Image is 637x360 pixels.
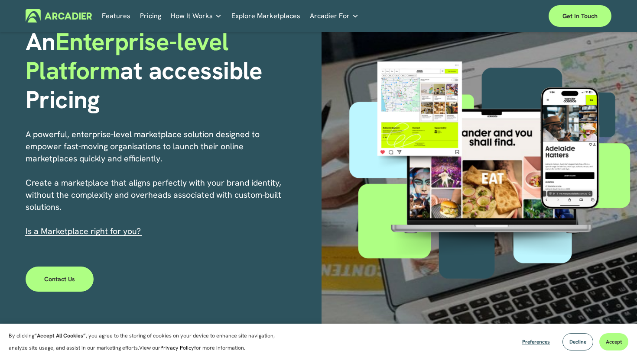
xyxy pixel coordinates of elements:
span: Decline [569,338,586,345]
a: Contact Us [26,267,94,292]
span: Enterprise-level Platform [26,26,235,87]
a: Features [102,9,130,22]
h1: An at accessible Pricing [26,27,315,114]
img: Arcadier [26,9,92,22]
a: Explore Marketplaces [231,9,300,22]
button: Preferences [516,333,556,350]
a: s a Marketplace right for you? [28,225,141,237]
a: folder dropdown [310,9,359,22]
a: Privacy Policy [160,344,194,351]
span: How It Works [171,10,213,22]
a: folder dropdown [171,9,222,22]
span: Arcadier For [310,10,350,22]
button: Decline [562,333,593,350]
span: I [26,225,141,237]
span: Preferences [522,338,550,345]
iframe: Chat Widget [594,318,637,360]
strong: “Accept All Cookies” [34,332,86,339]
p: By clicking , you agree to the storing of cookies on your device to enhance site navigation, anal... [9,330,290,354]
a: Pricing [140,9,161,22]
a: Get in touch [549,5,611,27]
p: A powerful, enterprise-level marketplace solution designed to empower fast-moving organisations t... [26,128,291,237]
